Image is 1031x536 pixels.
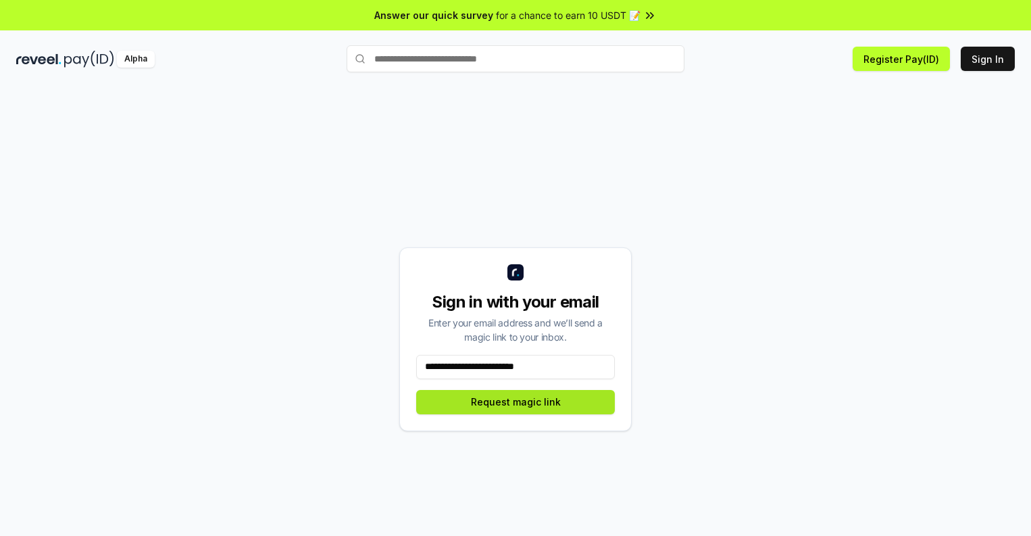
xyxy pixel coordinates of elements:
button: Register Pay(ID) [853,47,950,71]
img: reveel_dark [16,51,61,68]
button: Sign In [961,47,1015,71]
button: Request magic link [416,390,615,414]
div: Enter your email address and we’ll send a magic link to your inbox. [416,316,615,344]
img: pay_id [64,51,114,68]
div: Alpha [117,51,155,68]
span: for a chance to earn 10 USDT 📝 [496,8,640,22]
div: Sign in with your email [416,291,615,313]
img: logo_small [507,264,524,281]
span: Answer our quick survey [374,8,493,22]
